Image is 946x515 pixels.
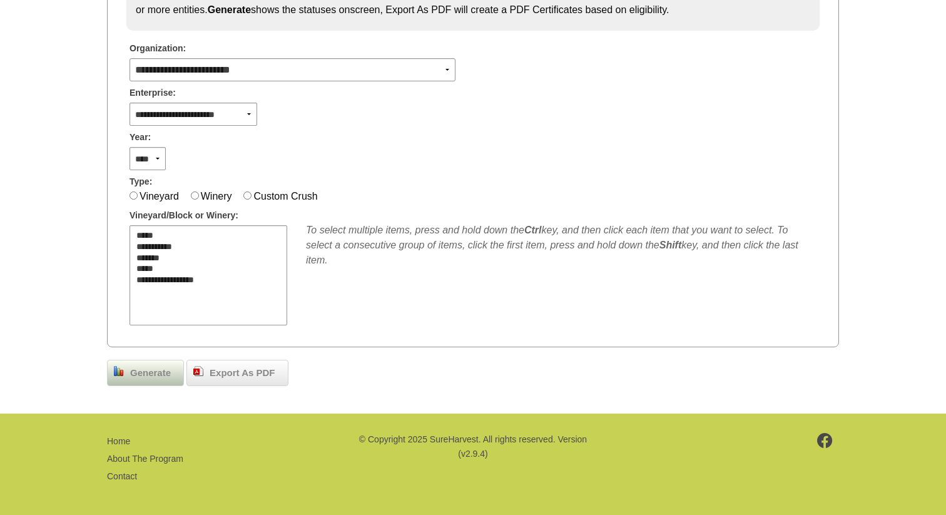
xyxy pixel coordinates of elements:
strong: Generate [208,4,251,15]
label: Vineyard [140,191,179,201]
img: footer-facebook.png [817,433,833,448]
span: Export As PDF [203,366,281,380]
span: Generate [124,366,177,380]
a: Home [107,436,130,446]
a: Contact [107,471,137,481]
span: Vineyard/Block or Winery: [130,209,238,222]
img: chart_bar.png [114,366,124,376]
a: Export As PDF [186,360,288,386]
b: Shift [659,240,682,250]
a: About The Program [107,454,183,464]
img: doc_pdf.png [193,366,203,376]
div: To select multiple items, press and hold down the key, and then click each item that you want to ... [306,223,816,268]
b: Ctrl [524,225,542,235]
span: Enterprise: [130,86,176,99]
label: Winery [201,191,232,201]
span: Organization: [130,42,186,55]
span: Year: [130,131,151,144]
a: Generate [107,360,184,386]
p: © Copyright 2025 SureHarvest. All rights reserved. Version (v2.9.4) [357,432,589,461]
label: Custom Crush [253,191,317,201]
span: Type: [130,175,152,188]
